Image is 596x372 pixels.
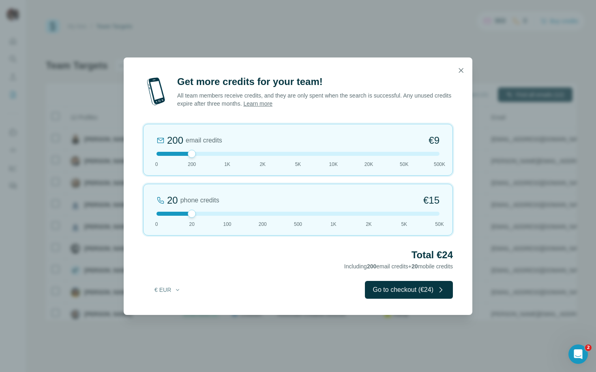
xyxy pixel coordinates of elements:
[243,100,272,107] a: Learn more
[155,221,158,228] span: 0
[329,161,338,168] span: 10K
[223,221,231,228] span: 100
[568,344,588,364] iframe: Intercom live chat
[412,263,418,270] span: 20
[143,75,169,108] img: mobile-phone
[364,161,373,168] span: 20K
[294,221,302,228] span: 500
[167,134,183,147] div: 200
[400,161,408,168] span: 50K
[189,221,195,228] span: 20
[177,91,453,108] p: All team members receive credits, and they are only spent when the search is successful. Any unus...
[295,161,301,168] span: 5K
[186,136,222,145] span: email credits
[167,194,178,207] div: 20
[366,221,372,228] span: 2K
[149,283,187,297] button: € EUR
[224,161,230,168] span: 1K
[259,221,267,228] span: 200
[367,263,376,270] span: 200
[585,344,592,351] span: 2
[429,134,439,147] span: €9
[434,161,445,168] span: 500K
[155,161,158,168] span: 0
[143,249,453,261] h2: Total €24
[365,281,453,299] button: Go to checkout (€24)
[344,263,453,270] span: Including email credits + mobile credits
[180,196,219,205] span: phone credits
[330,221,337,228] span: 1K
[401,221,407,228] span: 5K
[259,161,266,168] span: 2K
[423,194,439,207] span: €15
[435,221,444,228] span: 50K
[188,161,196,168] span: 200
